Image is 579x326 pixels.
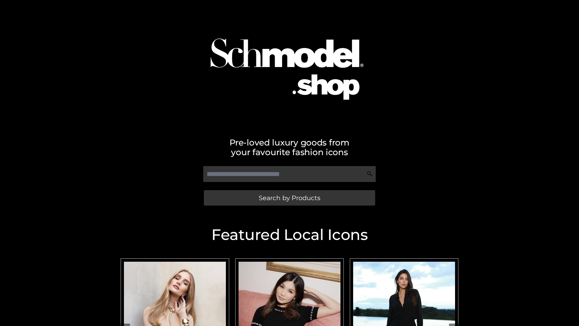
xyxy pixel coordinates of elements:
img: Search Icon [367,171,373,177]
span: Search by Products [259,195,320,201]
h2: Featured Local Icons​ [118,227,461,242]
h2: Pre-loved luxury goods from your favourite fashion icons [118,138,461,157]
a: Search by Products [204,190,375,206]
